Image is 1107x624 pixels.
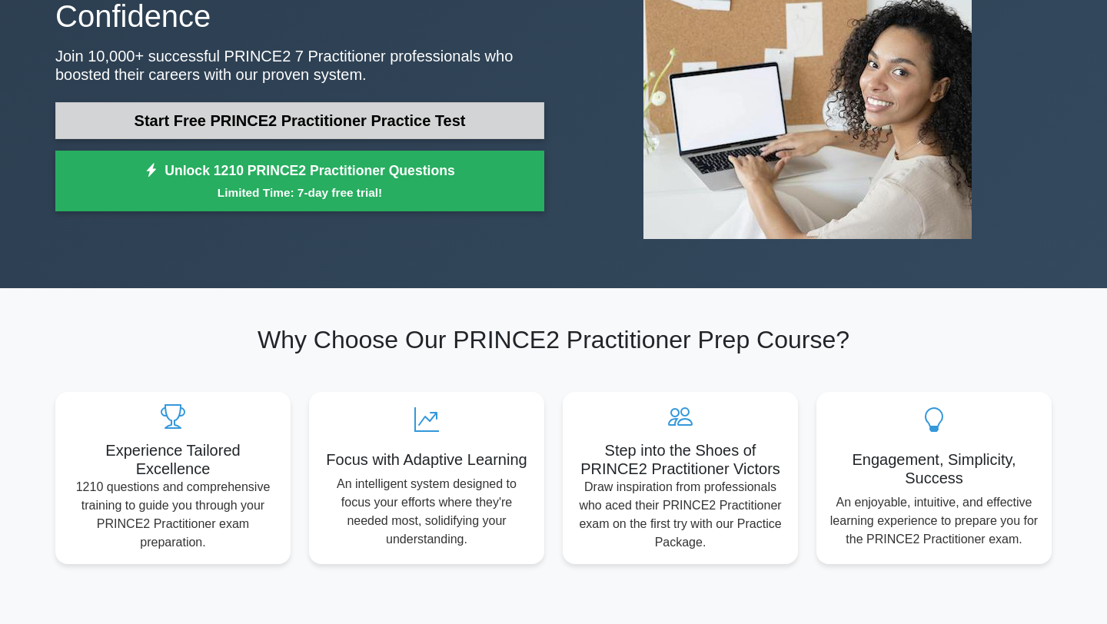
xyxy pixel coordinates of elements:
p: 1210 questions and comprehensive training to guide you through your PRINCE2 Practitioner exam pre... [68,478,278,552]
a: Start Free PRINCE2 Practitioner Practice Test [55,102,544,139]
h5: Experience Tailored Excellence [68,441,278,478]
small: Limited Time: 7-day free trial! [75,184,525,201]
h5: Engagement, Simplicity, Success [829,450,1039,487]
h5: Step into the Shoes of PRINCE2 Practitioner Victors [575,441,786,478]
h5: Focus with Adaptive Learning [321,450,532,469]
p: Join 10,000+ successful PRINCE2 7 Practitioner professionals who boosted their careers with our p... [55,47,544,84]
p: An enjoyable, intuitive, and effective learning experience to prepare you for the PRINCE2 Practit... [829,493,1039,549]
h2: Why Choose Our PRINCE2 Practitioner Prep Course? [55,325,1052,354]
p: An intelligent system designed to focus your efforts where they're needed most, solidifying your ... [321,475,532,549]
a: Unlock 1210 PRINCE2 Practitioner QuestionsLimited Time: 7-day free trial! [55,151,544,212]
p: Draw inspiration from professionals who aced their PRINCE2 Practitioner exam on the first try wit... [575,478,786,552]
